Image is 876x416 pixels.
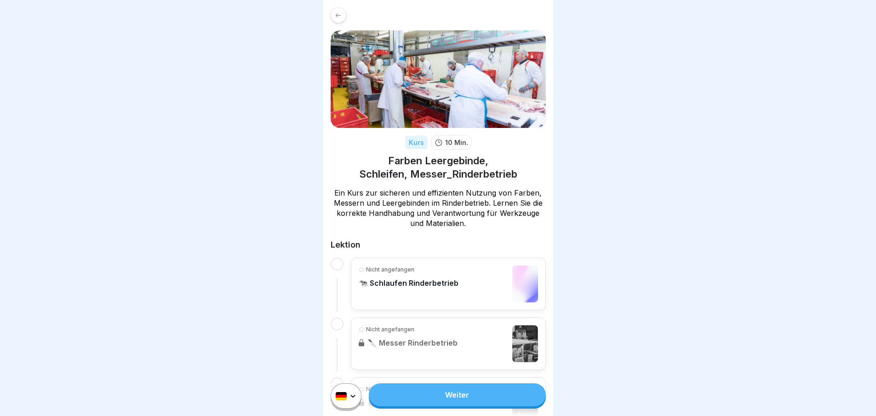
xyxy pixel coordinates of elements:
div: Kurs [405,136,428,149]
h2: Lektion [331,239,546,250]
h1: Farben Leergebinde, Schleifen, Messer_Rinderbetrieb [331,154,546,180]
img: de.svg [336,392,347,400]
img: lesson-preview-placeholder.jpg [512,266,538,302]
img: k0h6p37rkucdi2nwfcseq2gb.png [331,30,546,128]
p: Nicht angefangen [366,266,414,274]
p: 🐄 Schlaufen Rinderbetrieb [359,278,458,288]
p: 10 Min. [445,138,468,147]
p: Ein Kurs zur sicheren und effizienten Nutzung von Farben, Messern und Leergebinden im Rinderbetri... [331,188,546,228]
a: Weiter [369,383,545,406]
a: Nicht angefangen🐄 Schlaufen Rinderbetrieb [359,266,538,302]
